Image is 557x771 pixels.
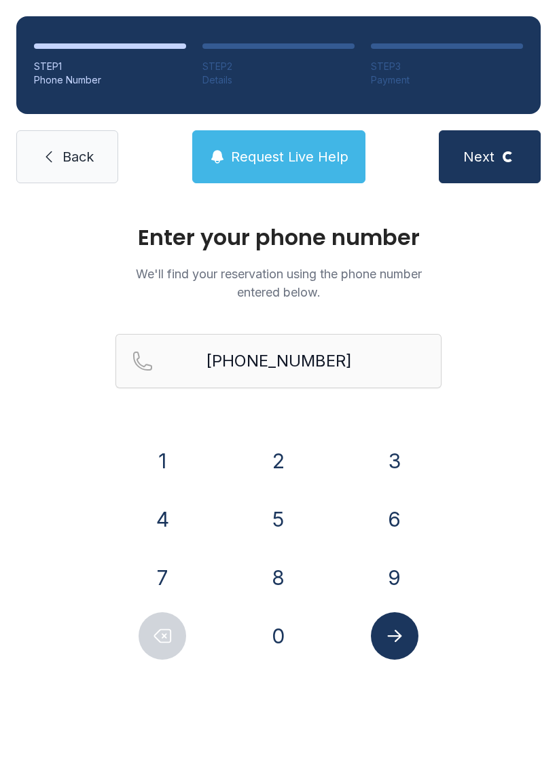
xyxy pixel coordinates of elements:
[62,147,94,166] span: Back
[255,437,302,485] button: 2
[255,495,302,543] button: 5
[115,227,442,248] h1: Enter your phone number
[115,334,442,388] input: Reservation phone number
[255,612,302,660] button: 0
[202,73,355,87] div: Details
[371,73,523,87] div: Payment
[34,60,186,73] div: STEP 1
[115,265,442,301] p: We'll find your reservation using the phone number entered below.
[255,554,302,601] button: 8
[371,60,523,73] div: STEP 3
[371,554,418,601] button: 9
[139,437,186,485] button: 1
[371,612,418,660] button: Submit lookup form
[371,437,418,485] button: 3
[34,73,186,87] div: Phone Number
[139,495,186,543] button: 4
[231,147,348,166] span: Request Live Help
[139,554,186,601] button: 7
[371,495,418,543] button: 6
[139,612,186,660] button: Delete number
[463,147,495,166] span: Next
[202,60,355,73] div: STEP 2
